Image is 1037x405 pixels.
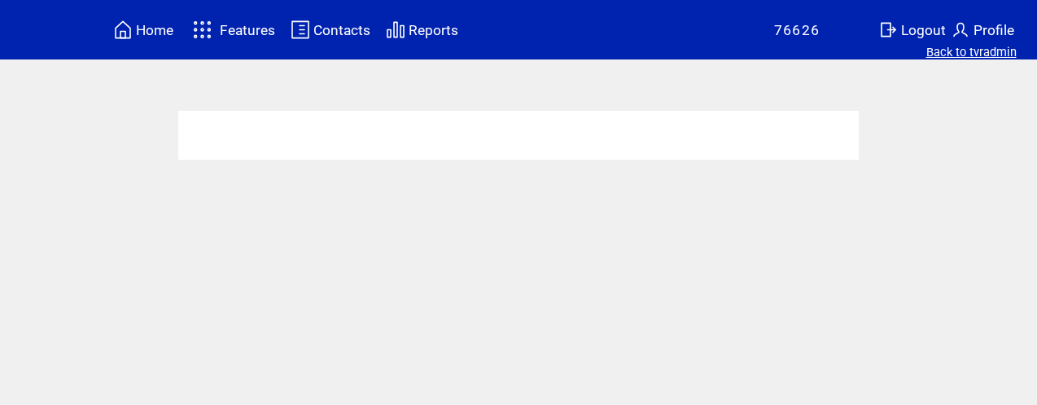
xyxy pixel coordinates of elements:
[220,22,275,38] span: Features
[136,22,173,38] span: Home
[111,17,176,42] a: Home
[974,22,1014,38] span: Profile
[774,22,820,38] span: 76626
[926,45,1017,59] a: Back to tvradmin
[409,22,458,38] span: Reports
[386,20,405,40] img: chart.svg
[383,17,461,42] a: Reports
[188,16,217,43] img: features.svg
[876,17,948,42] a: Logout
[901,22,946,38] span: Logout
[113,20,133,40] img: home.svg
[186,14,278,46] a: Features
[288,17,373,42] a: Contacts
[948,17,1017,42] a: Profile
[291,20,310,40] img: contacts.svg
[951,20,970,40] img: profile.svg
[313,22,370,38] span: Contacts
[878,20,898,40] img: exit.svg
